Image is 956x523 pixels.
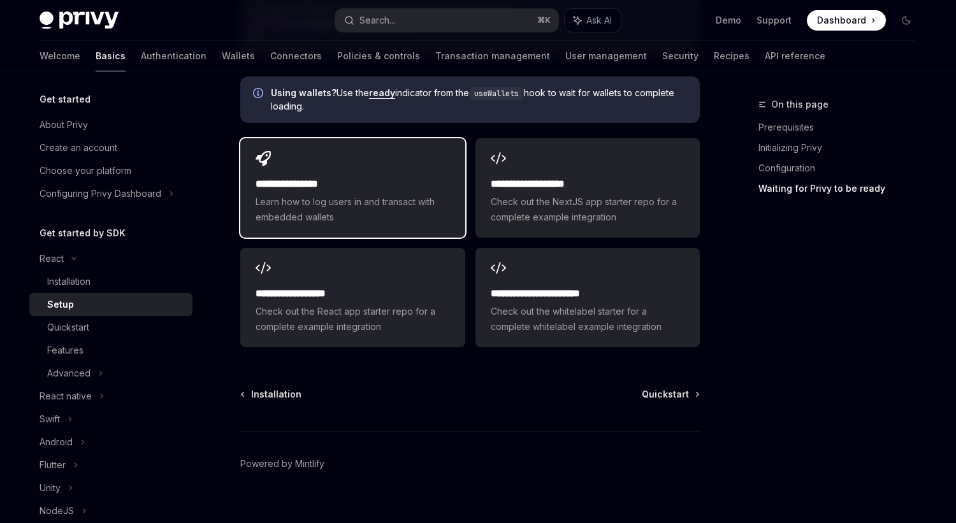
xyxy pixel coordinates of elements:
[335,9,558,32] button: Search...⌘K
[565,9,621,32] button: Ask AI
[251,388,301,401] span: Installation
[29,136,192,159] a: Create an account
[469,87,524,100] code: useWallets
[47,297,74,312] div: Setup
[40,92,91,107] h5: Get started
[47,366,91,381] div: Advanced
[40,117,88,133] div: About Privy
[491,304,684,334] span: Check out the whitelabel starter for a complete whitelabel example integration
[758,117,927,138] a: Prerequisites
[40,503,74,519] div: NodeJS
[817,14,866,27] span: Dashboard
[40,434,73,450] div: Android
[716,14,741,27] a: Demo
[40,226,126,241] h5: Get started by SDK
[96,41,126,71] a: Basics
[40,251,64,266] div: React
[47,274,91,289] div: Installation
[475,248,700,347] a: **** **** **** **** ***Check out the whitelabel starter for a complete whitelabel example integra...
[29,293,192,316] a: Setup
[40,389,92,404] div: React native
[369,87,395,99] a: ready
[253,88,266,101] svg: Info
[757,14,792,27] a: Support
[29,339,192,362] a: Features
[240,248,465,347] a: **** **** **** ***Check out the React app starter repo for a complete example integration
[537,15,551,25] span: ⌘ K
[359,13,395,28] div: Search...
[40,457,66,473] div: Flutter
[29,159,192,182] a: Choose your platform
[491,194,684,225] span: Check out the NextJS app starter repo for a complete example integration
[47,320,89,335] div: Quickstart
[222,41,255,71] a: Wallets
[40,186,161,201] div: Configuring Privy Dashboard
[765,41,825,71] a: API reference
[40,11,119,29] img: dark logo
[662,41,699,71] a: Security
[807,10,886,31] a: Dashboard
[240,457,324,470] a: Powered by Mintlify
[565,41,647,71] a: User management
[242,388,301,401] a: Installation
[29,113,192,136] a: About Privy
[475,138,700,238] a: **** **** **** ****Check out the NextJS app starter repo for a complete example integration
[642,388,699,401] a: Quickstart
[270,41,322,71] a: Connectors
[29,270,192,293] a: Installation
[40,412,60,427] div: Swift
[758,158,927,178] a: Configuration
[337,41,420,71] a: Policies & controls
[141,41,206,71] a: Authentication
[40,163,131,178] div: Choose your platform
[714,41,750,71] a: Recipes
[47,343,83,358] div: Features
[758,178,927,199] a: Waiting for Privy to be ready
[271,87,337,98] strong: Using wallets?
[256,194,449,225] span: Learn how to log users in and transact with embedded wallets
[240,138,465,238] a: **** **** **** *Learn how to log users in and transact with embedded wallets
[271,87,687,113] span: Use the indicator from the hook to wait for wallets to complete loading.
[642,388,689,401] span: Quickstart
[29,316,192,339] a: Quickstart
[896,10,916,31] button: Toggle dark mode
[40,140,117,155] div: Create an account
[435,41,550,71] a: Transaction management
[40,41,80,71] a: Welcome
[758,138,927,158] a: Initializing Privy
[586,14,612,27] span: Ask AI
[40,480,61,496] div: Unity
[256,304,449,334] span: Check out the React app starter repo for a complete example integration
[771,97,829,112] span: On this page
